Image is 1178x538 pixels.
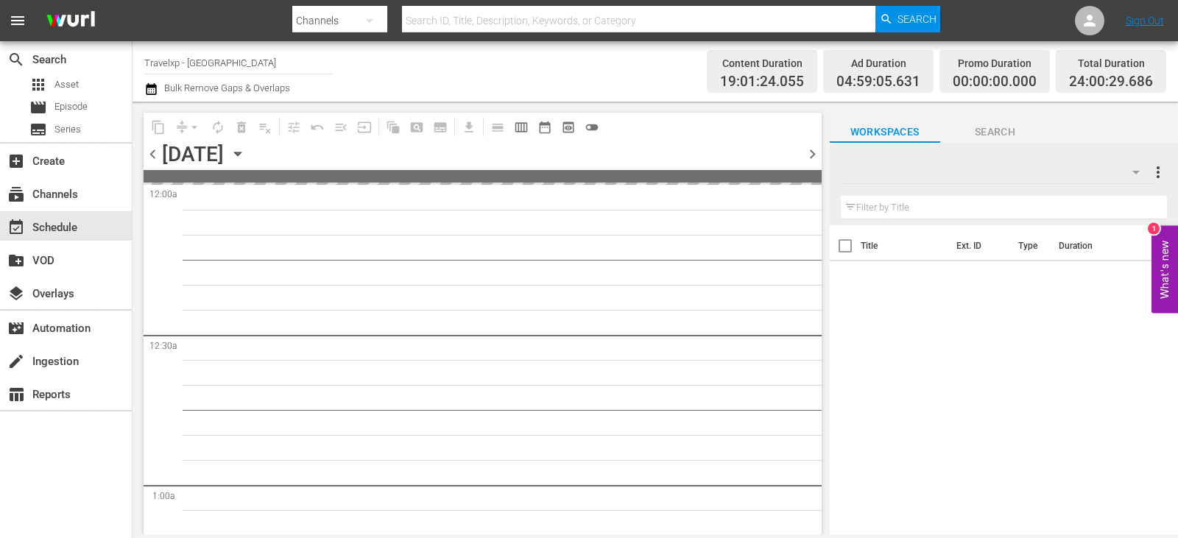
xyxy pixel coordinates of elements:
[940,123,1051,141] span: Search
[1126,15,1164,26] a: Sign Out
[836,53,920,74] div: Ad Duration
[803,145,822,163] span: chevron_right
[1148,222,1160,234] div: 1
[7,219,25,236] span: Schedule
[1149,163,1167,181] span: more_vert
[7,319,25,337] span: Automation
[147,116,170,139] span: Copy Lineup
[7,386,25,403] span: Reports
[29,76,47,93] span: Asset
[7,353,25,370] span: Ingestion
[1009,225,1050,266] th: Type
[35,4,106,38] img: ans4CAIJ8jUAAAAAAAAAAAAAAAAAAAAAAAAgQb4GAAAAAAAAAAAAAAAAAAAAAAAAJMjXAAAAAAAAAAAAAAAAAAAAAAAAgAT5G...
[1069,53,1153,74] div: Total Duration
[830,123,940,141] span: Workspaces
[376,113,405,141] span: Refresh All Search Blocks
[7,252,25,269] span: VOD
[7,285,25,302] span: Overlays
[306,116,329,139] span: Revert to Primary Episode
[7,185,25,203] span: Channels
[1050,225,1138,266] th: Duration
[953,74,1037,91] span: 00:00:00.000
[514,120,529,135] span: calendar_view_week_outlined
[428,116,452,139] span: Create Series Block
[953,53,1037,74] div: Promo Duration
[1149,155,1167,190] button: more_vert
[509,116,533,139] span: Week Calendar View
[452,113,481,141] span: Download as CSV
[537,120,552,135] span: date_range_outlined
[277,113,306,141] span: Customize Events
[948,225,1009,266] th: Ext. ID
[861,225,948,266] th: Title
[1151,225,1178,313] button: Open Feedback Widget
[54,122,81,137] span: Series
[585,120,599,135] span: toggle_off
[9,12,27,29] span: menu
[144,145,162,163] span: chevron_left
[557,116,580,139] span: View Backup
[162,82,290,93] span: Bulk Remove Gaps & Overlaps
[580,116,604,139] span: 24 hours Lineup View is OFF
[533,116,557,139] span: Month Calendar View
[875,6,940,32] button: Search
[170,116,206,139] span: Remove Gaps & Overlaps
[897,6,937,32] span: Search
[29,121,47,138] span: Series
[29,99,47,116] span: Episode
[836,74,920,91] span: 04:59:05.631
[230,116,253,139] span: Select an event to delete
[720,74,804,91] span: 19:01:24.055
[405,116,428,139] span: Create Search Block
[353,116,376,139] span: Update Metadata from Key Asset
[329,116,353,139] span: Fill episodes with ad slates
[7,51,25,68] span: Search
[720,53,804,74] div: Content Duration
[481,113,509,141] span: Day Calendar View
[1069,74,1153,91] span: 24:00:29.686
[54,99,88,114] span: Episode
[253,116,277,139] span: Clear Lineup
[206,116,230,139] span: Loop Content
[162,142,224,166] div: [DATE]
[54,77,79,92] span: Asset
[7,152,25,170] span: Create
[561,120,576,135] span: preview_outlined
